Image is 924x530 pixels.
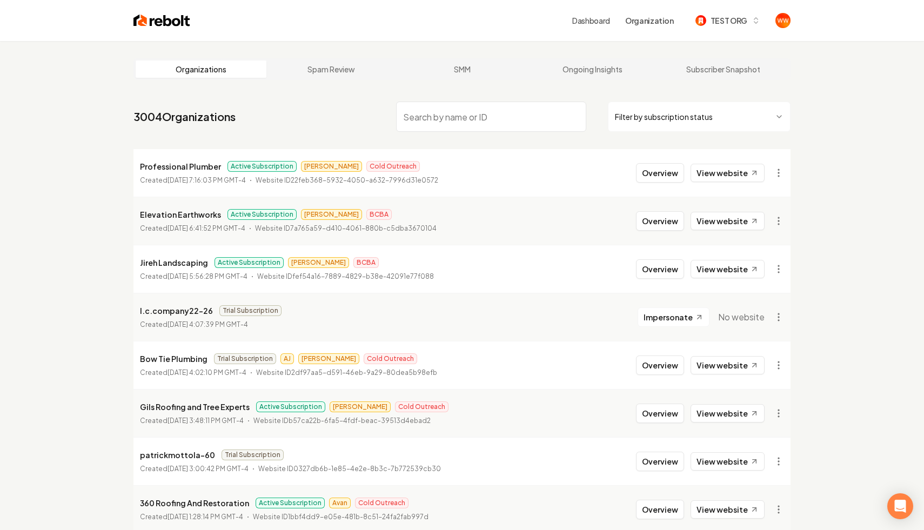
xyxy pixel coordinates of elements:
[636,211,684,231] button: Overview
[253,512,428,522] p: Website ID 1bbf4dd9-e05e-481b-8c51-24fa2fab997d
[288,257,349,268] span: [PERSON_NAME]
[366,161,420,172] span: Cold Outreach
[330,401,391,412] span: [PERSON_NAME]
[168,417,244,425] time: [DATE] 3:48:11 PM GMT-4
[572,15,610,26] a: Dashboard
[691,452,765,471] a: View website
[168,368,246,377] time: [DATE] 4:02:10 PM GMT-4
[168,513,243,521] time: [DATE] 1:28:14 PM GMT-4
[644,312,693,323] span: Impersonate
[140,400,250,413] p: Gils Roofing and Tree Experts
[636,355,684,375] button: Overview
[355,498,409,508] span: Cold Outreach
[219,305,282,316] span: Trial Subscription
[253,415,431,426] p: Website ID b57ca22b-6fa5-4fdf-beac-39513d4ebad2
[168,272,247,280] time: [DATE] 5:56:28 PM GMT-4
[140,175,246,186] p: Created
[301,161,362,172] span: [PERSON_NAME]
[711,15,747,26] span: TEST ORG
[140,512,243,522] p: Created
[527,61,658,78] a: Ongoing Insights
[636,163,684,183] button: Overview
[691,260,765,278] a: View website
[140,319,248,330] p: Created
[718,311,765,324] span: No website
[636,500,684,519] button: Overview
[133,109,236,124] a: 3004Organizations
[140,223,245,234] p: Created
[280,353,294,364] span: AJ
[133,13,190,28] img: Rebolt Logo
[222,450,284,460] span: Trial Subscription
[215,257,284,268] span: Active Subscription
[397,61,527,78] a: SMM
[256,367,437,378] p: Website ID 2df97aa5-d591-46eb-9a29-80dea5b98efb
[691,164,765,182] a: View website
[366,209,392,220] span: BCBA
[364,353,417,364] span: Cold Outreach
[168,224,245,232] time: [DATE] 6:41:52 PM GMT-4
[775,13,791,28] img: Will Wallace
[140,497,249,509] p: 360 Roofing And Restoration
[775,13,791,28] button: Open user button
[257,271,434,282] p: Website ID fef54a16-7889-4829-b38e-42091e77f088
[140,208,221,221] p: Elevation Earthworks
[266,61,397,78] a: Spam Review
[140,367,246,378] p: Created
[298,353,359,364] span: [PERSON_NAME]
[691,404,765,422] a: View website
[691,356,765,374] a: View website
[140,256,208,269] p: Jireh Landscaping
[636,452,684,471] button: Overview
[395,401,448,412] span: Cold Outreach
[168,176,246,184] time: [DATE] 7:16:03 PM GMT-4
[256,498,325,508] span: Active Subscription
[256,175,438,186] p: Website ID 22feb368-5932-4050-a632-7996d31e0572
[140,415,244,426] p: Created
[140,464,249,474] p: Created
[140,352,207,365] p: Bow Tie Plumbing
[638,307,709,327] button: Impersonate
[136,61,266,78] a: Organizations
[301,209,362,220] span: [PERSON_NAME]
[691,500,765,519] a: View website
[258,464,441,474] p: Website ID 0327db6b-1e85-4e2e-8b3c-7b772539cb30
[227,209,297,220] span: Active Subscription
[168,320,248,328] time: [DATE] 4:07:39 PM GMT-4
[256,401,325,412] span: Active Subscription
[329,498,351,508] span: Avan
[140,271,247,282] p: Created
[619,11,680,30] button: Organization
[695,15,706,26] img: TEST ORG
[636,259,684,279] button: Overview
[658,61,788,78] a: Subscriber Snapshot
[140,160,221,173] p: Professional Plumber
[255,223,437,234] p: Website ID 7a765a59-d410-4061-880b-c5dba3670104
[396,102,586,132] input: Search by name or ID
[140,304,213,317] p: l.c.company22-26
[636,404,684,423] button: Overview
[887,493,913,519] div: Open Intercom Messenger
[140,448,215,461] p: patrickmottola-60
[227,161,297,172] span: Active Subscription
[168,465,249,473] time: [DATE] 3:00:42 PM GMT-4
[353,257,379,268] span: BCBA
[214,353,276,364] span: Trial Subscription
[691,212,765,230] a: View website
